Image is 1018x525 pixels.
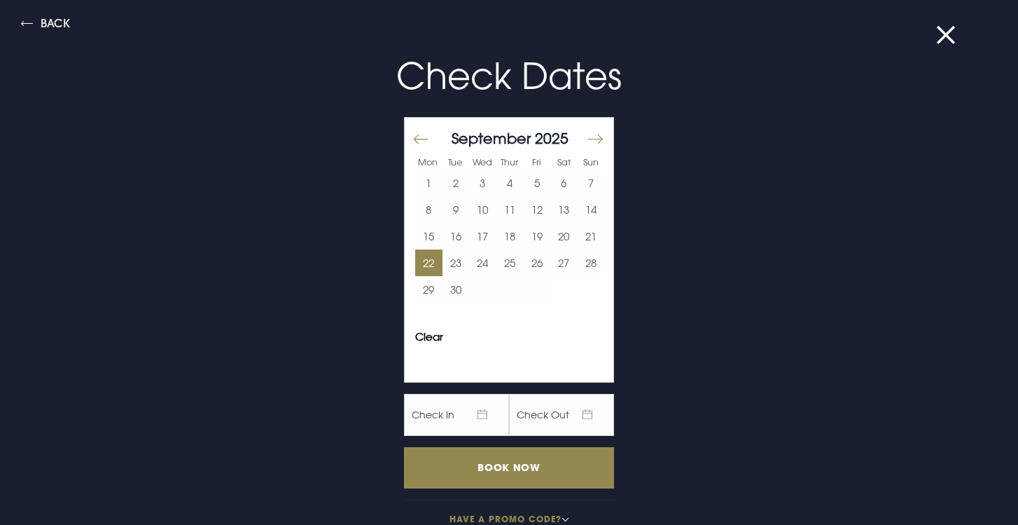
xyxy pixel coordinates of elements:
[442,196,470,223] button: 9
[577,223,604,250] button: 21
[442,170,470,196] button: 2
[577,250,604,276] td: Choose Sunday, September 28, 2025 as your start date.
[21,18,70,34] button: Back
[442,196,470,223] td: Choose Tuesday, September 9, 2025 as your start date.
[415,250,442,276] td: Choose Monday, September 22, 2025 as your start date.
[523,170,550,196] button: 5
[523,223,550,250] td: Choose Friday, September 19, 2025 as your start date.
[415,250,442,276] button: 22
[550,170,578,196] td: Choose Saturday, September 6, 2025 as your start date.
[415,223,442,250] td: Choose Monday, September 15, 2025 as your start date.
[415,223,442,250] button: 15
[550,250,578,276] td: Choose Saturday, September 27, 2025 as your start date.
[577,196,604,223] button: 14
[496,170,524,196] td: Choose Thursday, September 4, 2025 as your start date.
[413,125,430,154] button: Move backward to switch to the previous month.
[496,250,524,276] button: 25
[550,223,578,250] button: 20
[535,129,569,147] span: 2025
[523,196,550,223] td: Choose Friday, September 12, 2025 as your start date.
[496,250,524,276] td: Choose Thursday, September 25, 2025 as your start date.
[496,223,524,250] button: 18
[496,223,524,250] td: Choose Thursday, September 18, 2025 as your start date.
[442,223,470,250] td: Choose Tuesday, September 16, 2025 as your start date.
[586,125,603,154] button: Move forward to switch to the next month.
[577,223,604,250] td: Choose Sunday, September 21, 2025 as your start date.
[404,447,614,489] input: Book Now
[577,196,604,223] td: Choose Sunday, September 14, 2025 as your start date.
[415,170,442,196] button: 1
[442,223,470,250] button: 16
[496,170,524,196] button: 4
[442,250,470,276] td: Choose Tuesday, September 23, 2025 as your start date.
[509,394,614,436] span: Check Out
[469,223,496,250] td: Choose Wednesday, September 17, 2025 as your start date.
[469,250,496,276] td: Choose Wednesday, September 24, 2025 as your start date.
[550,223,578,250] td: Choose Saturday, September 20, 2025 as your start date.
[469,196,496,223] button: 10
[415,276,442,303] td: Choose Monday, September 29, 2025 as your start date.
[415,276,442,303] button: 29
[415,170,442,196] td: Choose Monday, September 1, 2025 as your start date.
[442,250,470,276] button: 23
[452,129,531,147] span: September
[550,250,578,276] button: 27
[442,276,470,303] td: Choose Tuesday, September 30, 2025 as your start date.
[577,170,604,196] button: 7
[577,250,604,276] button: 28
[415,196,442,223] button: 8
[469,170,496,196] button: 3
[550,170,578,196] button: 6
[523,250,550,276] td: Choose Friday, September 26, 2025 as your start date.
[550,196,578,223] td: Choose Saturday, September 13, 2025 as your start date.
[496,196,524,223] button: 11
[442,170,470,196] td: Choose Tuesday, September 2, 2025 as your start date.
[469,170,496,196] td: Choose Wednesday, September 3, 2025 as your start date.
[415,332,443,342] button: Clear
[523,223,550,250] button: 19
[523,250,550,276] button: 26
[469,250,496,276] button: 24
[496,196,524,223] td: Choose Thursday, September 11, 2025 as your start date.
[469,196,496,223] td: Choose Wednesday, September 10, 2025 as your start date.
[469,223,496,250] button: 17
[523,196,550,223] button: 12
[550,196,578,223] button: 13
[523,170,550,196] td: Choose Friday, September 5, 2025 as your start date.
[415,196,442,223] td: Choose Monday, September 8, 2025 as your start date.
[176,49,842,103] p: Check Dates
[577,170,604,196] td: Choose Sunday, September 7, 2025 as your start date.
[442,276,470,303] button: 30
[404,394,509,436] span: Check In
